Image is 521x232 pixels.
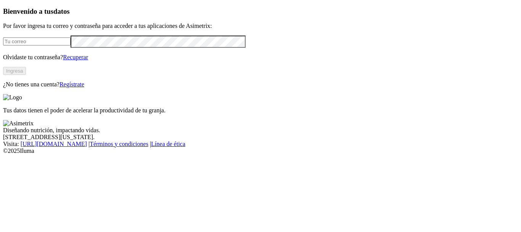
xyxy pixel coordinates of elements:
[3,141,518,148] div: Visita : | |
[3,148,518,154] div: © 2025 Iluma
[3,81,518,88] p: ¿No tienes una cuenta?
[3,23,518,29] p: Por favor ingresa tu correo y contraseña para acceder a tus aplicaciones de Asimetrix:
[151,141,185,147] a: Línea de ética
[59,81,84,88] a: Regístrate
[3,67,26,75] button: Ingresa
[3,94,22,101] img: Logo
[53,7,70,15] span: datos
[3,54,518,61] p: Olvidaste tu contraseña?
[3,107,518,114] p: Tus datos tienen el poder de acelerar la productividad de tu granja.
[21,141,87,147] a: [URL][DOMAIN_NAME]
[3,134,518,141] div: [STREET_ADDRESS][US_STATE].
[3,127,518,134] div: Diseñando nutrición, impactando vidas.
[3,37,71,45] input: Tu correo
[3,7,518,16] h3: Bienvenido a tus
[63,54,88,60] a: Recuperar
[90,141,148,147] a: Términos y condiciones
[3,120,34,127] img: Asimetrix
